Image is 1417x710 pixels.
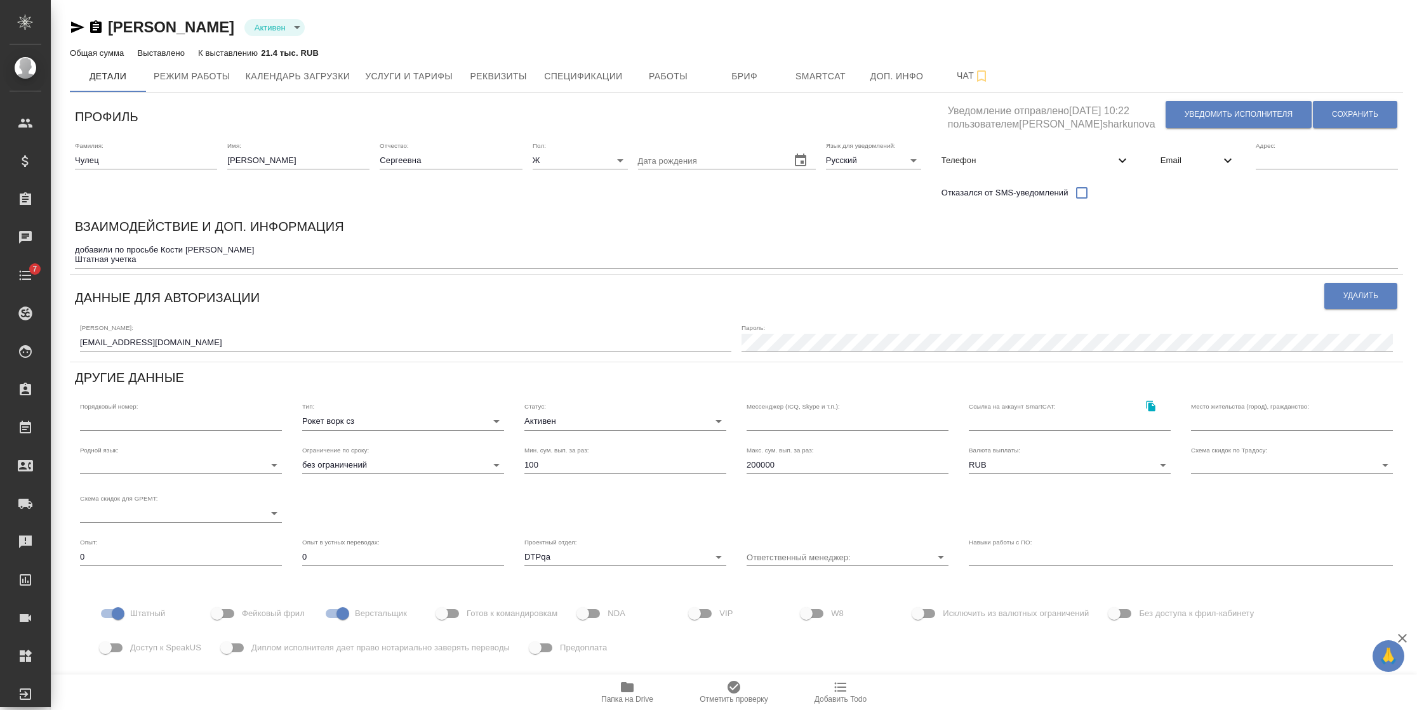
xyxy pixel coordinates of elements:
div: без ограничений [302,456,504,474]
button: Папка на Drive [574,674,681,710]
label: Валюта выплаты: [969,447,1020,453]
label: Фамилия: [75,142,103,148]
span: Уведомить исполнителя [1185,109,1293,120]
label: Пол: [533,142,546,148]
span: Папка на Drive [601,695,653,704]
span: Услуги и тарифы [365,69,453,84]
span: Добавить Todo [815,695,867,704]
label: Тип: [302,404,314,410]
span: NDA [608,607,625,620]
div: Email [1150,147,1246,174]
div: RUB [969,456,1171,474]
label: Макс. сум. вып. за раз: [747,447,814,453]
span: Без доступа к фрил-кабинету [1139,607,1254,620]
span: Email [1161,154,1220,167]
span: Спецификации [544,69,622,84]
span: Smartcat [790,69,851,84]
span: W8 [831,607,844,620]
label: Пароль: [742,324,765,331]
button: 🙏 [1373,640,1404,672]
span: Телефон [941,154,1115,167]
div: Ж [533,152,628,169]
span: Верстальщик [355,607,407,620]
span: Режим работы [154,69,230,84]
span: Реквизиты [468,69,529,84]
label: [PERSON_NAME]: [80,324,133,331]
p: 21.4 тыс. RUB [261,48,319,58]
label: Ограничение по сроку: [302,447,369,453]
button: Скопировать ссылку для ЯМессенджера [70,20,85,35]
span: 7 [25,263,44,275]
label: Имя: [227,142,241,148]
span: Удалить [1343,291,1378,301]
button: Open [932,548,950,566]
h6: Взаимодействие и доп. информация [75,216,344,237]
span: Диплом исполнителя дает право нотариально заверять переводы [251,641,510,654]
div: Рокет ворк сз [302,412,504,430]
label: Опыт в устных переводах: [302,539,380,545]
span: VIP [719,607,733,620]
label: Отчество: [380,142,409,148]
span: 🙏 [1378,643,1399,669]
label: Порядковый номер: [80,404,138,410]
span: Готов к командировкам [467,607,557,620]
span: Доступ к SpeakUS [130,641,201,654]
span: Работы [638,69,699,84]
a: 7 [3,260,48,291]
button: Сохранить [1313,101,1397,128]
button: Добавить Todo [787,674,894,710]
p: Общая сумма [70,48,127,58]
span: Чат [943,68,1004,84]
div: Телефон [931,147,1140,174]
div: Активен [244,19,305,36]
a: [PERSON_NAME] [108,18,234,36]
span: Детали [77,69,138,84]
span: Отметить проверку [700,695,768,704]
label: Статус: [524,404,546,410]
span: Исключить из валютных ограничений [943,607,1089,620]
label: Адрес: [1256,142,1275,148]
textarea: добавили по просьбе Кости [PERSON_NAME] Штатная учетка [75,245,1398,265]
button: Уведомить исполнителя [1166,101,1312,128]
span: Отказался от SMS-уведомлений [941,187,1068,199]
button: Скопировать ссылку [88,20,103,35]
span: Доп. инфо [867,69,928,84]
h6: Профиль [75,107,138,127]
label: Ссылка на аккаунт SmartCAT: [969,404,1056,410]
button: Отметить проверку [681,674,787,710]
div: Активен [524,412,726,430]
svg: Подписаться [974,69,989,84]
h6: Другие данные [75,367,184,388]
span: Штатный [130,607,165,620]
label: Проектный отдел: [524,539,577,545]
p: Выставлено [137,48,188,58]
span: Календарь загрузки [246,69,350,84]
span: Фейковый фрил [242,607,305,620]
label: Мин. сум. вып. за раз: [524,447,589,453]
label: Родной язык: [80,447,119,453]
label: Схема скидок для GPEMT: [80,496,158,502]
p: К выставлению [198,48,261,58]
button: Удалить [1324,283,1397,309]
button: Open [710,548,728,566]
label: Место жительства (город), гражданство: [1191,404,1309,410]
button: Активен [251,22,289,33]
h5: Уведомление отправлено [DATE] 10:22 пользователем [PERSON_NAME]sharkunova [948,98,1165,131]
span: Бриф [714,69,775,84]
label: Опыт: [80,539,98,545]
label: Схема скидок по Традосу: [1191,447,1267,453]
label: Язык для уведомлений: [826,142,896,148]
span: Предоплата [560,641,607,654]
h6: Данные для авторизации [75,287,260,308]
div: Русский [826,152,921,169]
span: Сохранить [1332,109,1378,120]
label: Мессенджер (ICQ, Skype и т.п.): [747,404,840,410]
label: Навыки работы с ПО: [969,539,1032,545]
button: Скопировать ссылку [1138,393,1164,419]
